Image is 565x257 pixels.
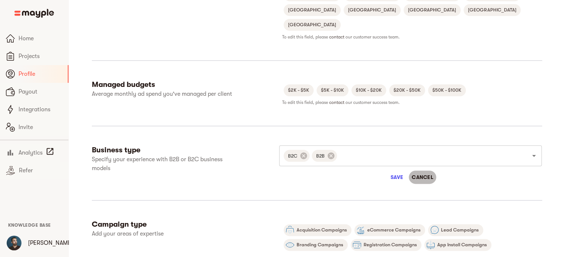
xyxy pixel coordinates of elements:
[19,52,63,61] span: Projects
[8,222,51,228] a: Knowledge Base
[359,240,421,249] span: Registration Campaigns
[409,170,436,184] button: Cancel
[292,240,348,249] span: Branding Campaigns
[285,226,294,234] img: love-blue.svg
[312,152,329,159] span: B2B
[92,145,280,155] h6: Business type
[92,155,233,173] p: Specify your experience with B2B or B2C business models
[92,89,233,98] p: Average monthly ad spend you've managed per client
[430,226,439,234] img: bubble-chat-blue.svg
[285,240,294,249] img: eye-blue.svg
[92,220,280,229] h6: Campaign type
[19,123,63,132] span: Invite
[92,80,280,89] h6: Managed budgets
[284,20,341,29] span: [GEOGRAPHIC_DATA]
[312,150,337,162] div: B2B
[317,86,348,95] span: $5K - $10K
[92,229,233,238] p: Add your areas of expertise
[19,105,63,114] span: Integrations
[284,152,302,159] span: B2C
[385,170,409,184] button: Save
[7,236,21,250] img: 6Yg2aW0nRtSsNmDKk0Ud
[432,172,565,257] iframe: Chat Widget
[464,6,521,14] span: [GEOGRAPHIC_DATA]
[19,87,63,96] span: Payout
[2,231,26,255] button: User Menu
[404,6,461,14] span: [GEOGRAPHIC_DATA]
[19,148,43,157] span: Analytics
[14,9,54,18] img: Main logo
[363,226,425,234] span: eCommerce Campaigns
[356,226,365,234] img: graph-blue.svg
[412,173,433,182] span: Cancel
[282,34,399,40] span: To edit this field, please our customer success team.
[388,173,406,182] span: Save
[284,86,314,95] span: $2K - $5K
[284,6,341,14] span: [GEOGRAPHIC_DATA]
[19,34,63,43] span: Home
[389,86,425,95] span: $20K - $50K
[329,100,344,105] a: contact
[426,240,435,249] img: download-blue.svg
[8,223,51,228] span: Knowledge Base
[19,70,62,78] span: Profile
[28,239,73,247] p: [PERSON_NAME]
[344,6,401,14] span: [GEOGRAPHIC_DATA]
[292,226,351,234] span: Acquisition Campaigns
[428,86,466,95] span: $50K - $100K
[19,166,63,175] span: Refer
[352,240,361,249] img: account-blue.svg
[329,34,344,40] a: contact
[282,100,399,105] span: To edit this field, please our customer success team.
[284,150,310,162] div: B2C
[529,151,539,161] button: Open
[351,86,386,95] span: $10K - $20K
